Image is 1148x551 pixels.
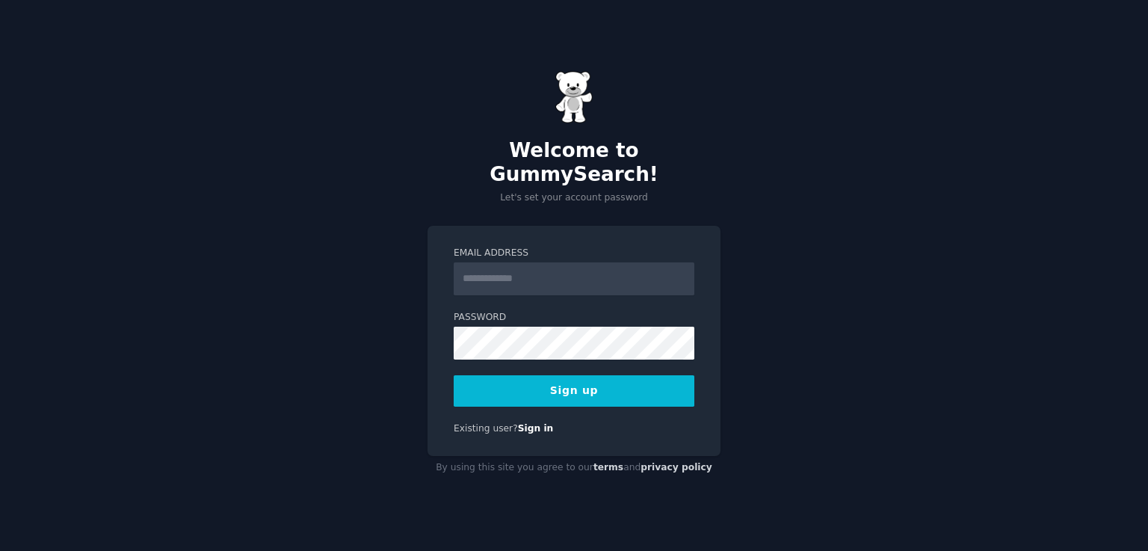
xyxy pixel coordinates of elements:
a: terms [593,462,623,472]
h2: Welcome to GummySearch! [428,139,720,186]
label: Password [454,311,694,324]
span: Existing user? [454,423,518,434]
a: privacy policy [641,462,712,472]
p: Let's set your account password [428,191,720,205]
label: Email Address [454,247,694,260]
button: Sign up [454,375,694,407]
div: By using this site you agree to our and [428,456,720,480]
img: Gummy Bear [555,71,593,123]
a: Sign in [518,423,554,434]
